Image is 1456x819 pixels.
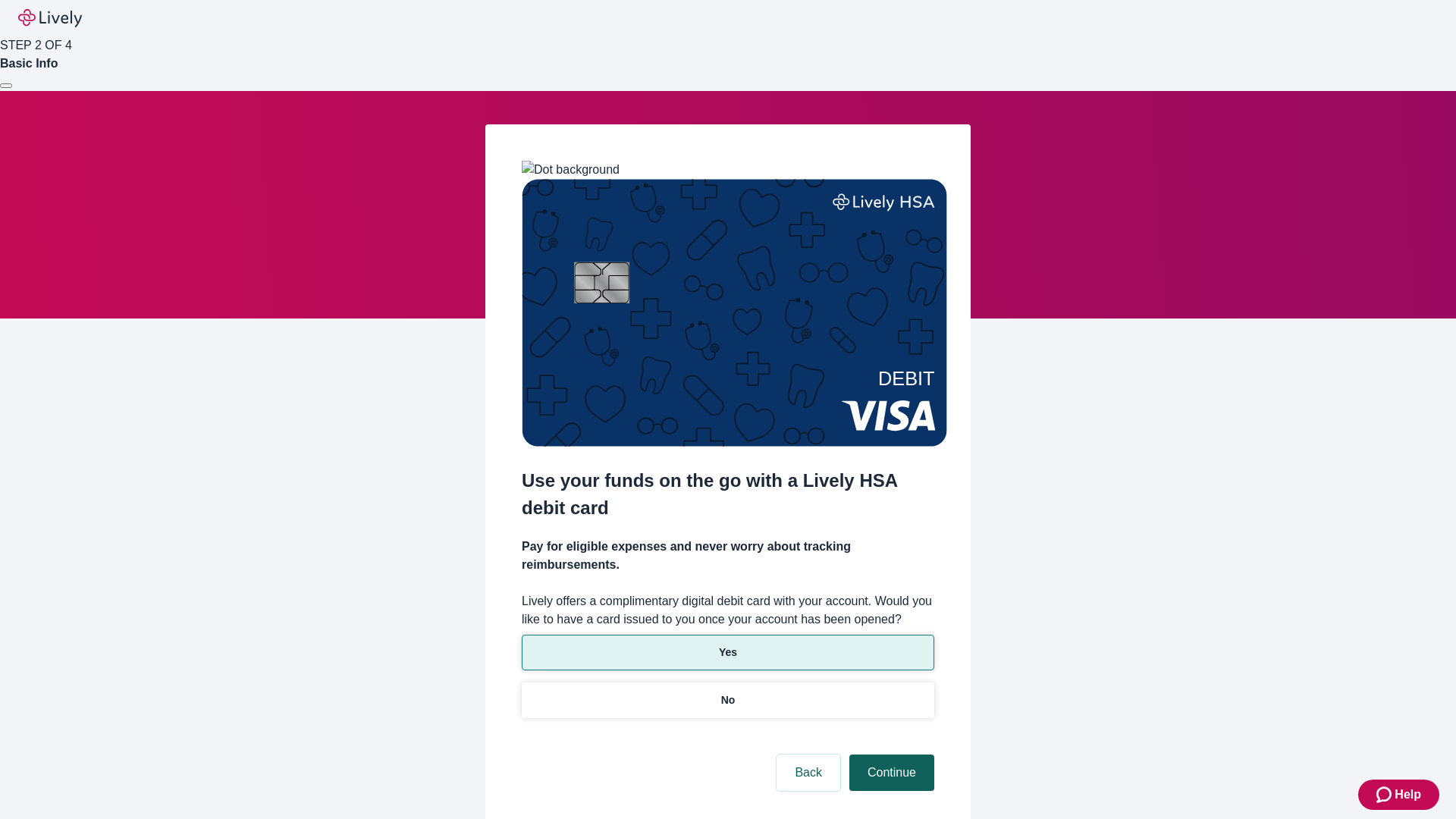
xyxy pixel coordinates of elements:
[849,755,934,791] button: Continue
[777,755,840,791] button: Back
[522,635,934,670] button: Yes
[522,467,934,522] h2: Use your funds on the go with a Lively HSA debit card
[522,538,934,574] h4: Pay for eligible expenses and never worry about tracking reimbursements.
[1395,786,1421,804] span: Help
[719,645,737,661] p: Yes
[721,692,736,708] p: No
[522,682,934,718] button: No
[522,161,620,179] img: Dot background
[18,9,82,27] img: Lively
[1358,780,1439,810] button: Zendesk support iconHelp
[1376,786,1395,804] svg: Zendesk support icon
[522,179,947,447] img: Debit card
[522,592,934,629] label: Lively offers a complimentary digital debit card with your account. Would you like to have a card...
